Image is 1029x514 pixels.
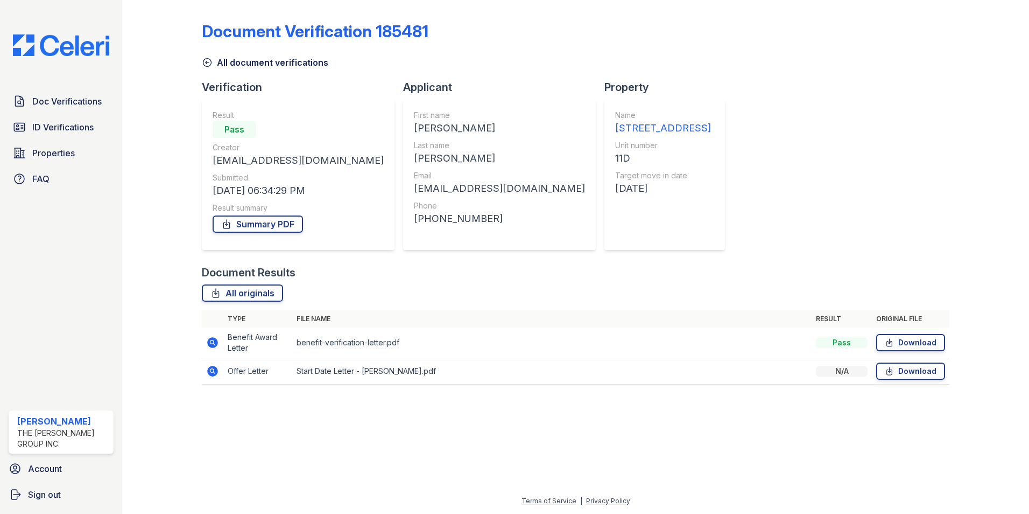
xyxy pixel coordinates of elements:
a: All originals [202,284,283,302]
div: [PERSON_NAME] [17,415,109,428]
div: Email [414,170,585,181]
a: Properties [9,142,114,164]
div: Last name [414,140,585,151]
div: Phone [414,200,585,211]
a: Terms of Service [521,497,576,505]
a: Name [STREET_ADDRESS] [615,110,711,136]
div: [DATE] 06:34:29 PM [213,183,384,198]
div: Document Verification 185481 [202,22,428,41]
a: Download [876,334,945,351]
a: FAQ [9,168,114,190]
span: Account [28,462,62,475]
div: [EMAIL_ADDRESS][DOMAIN_NAME] [213,153,384,168]
a: Download [876,363,945,380]
div: Creator [213,142,384,153]
a: Summary PDF [213,216,303,233]
span: Doc Verifications [32,95,102,108]
div: [DATE] [615,181,711,196]
img: CE_Logo_Blue-a8612792a0a2168367f1c8372b55b34899dd931a85d93a1a3d3e32e68fde9ad4.png [4,34,118,56]
div: 11D [615,151,711,166]
div: [PERSON_NAME] [414,151,585,166]
th: Result [812,310,872,328]
td: Benefit Award Letter [223,328,292,358]
th: Type [223,310,292,328]
th: File name [292,310,812,328]
div: | [580,497,582,505]
td: benefit-verification-letter.pdf [292,328,812,358]
div: First name [414,110,585,121]
div: Submitted [213,172,384,183]
div: [PERSON_NAME] [414,121,585,136]
div: Unit number [615,140,711,151]
div: Verification [202,80,403,95]
div: Pass [816,337,868,348]
div: Result summary [213,203,384,213]
span: FAQ [32,172,50,185]
div: Name [615,110,711,121]
a: Privacy Policy [586,497,630,505]
div: Target move in date [615,170,711,181]
div: Result [213,110,384,121]
td: Start Date Letter - [PERSON_NAME].pdf [292,358,812,385]
div: Pass [213,121,256,138]
div: Applicant [403,80,604,95]
span: Sign out [28,488,61,501]
td: Offer Letter [223,358,292,385]
a: Sign out [4,484,118,505]
span: ID Verifications [32,121,94,134]
iframe: chat widget [984,471,1018,503]
a: Account [4,458,118,480]
div: [PHONE_NUMBER] [414,211,585,226]
span: Properties [32,147,75,159]
th: Original file [872,310,949,328]
div: [EMAIL_ADDRESS][DOMAIN_NAME] [414,181,585,196]
a: All document verifications [202,56,328,69]
div: Property [604,80,734,95]
div: The [PERSON_NAME] Group Inc. [17,428,109,449]
a: Doc Verifications [9,91,114,112]
div: Document Results [202,265,295,280]
div: N/A [816,366,868,377]
div: [STREET_ADDRESS] [615,121,711,136]
a: ID Verifications [9,116,114,138]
